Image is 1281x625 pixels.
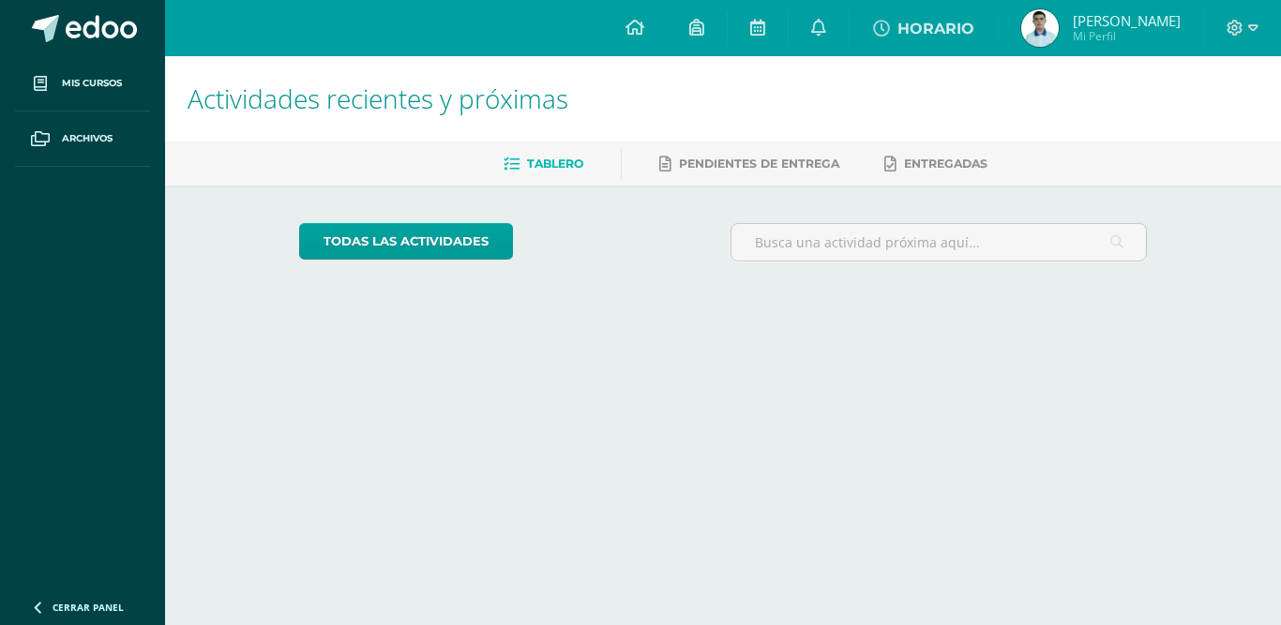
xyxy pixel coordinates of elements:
a: Mis cursos [15,56,150,112]
span: Mi Perfil [1073,28,1181,44]
a: Entregadas [884,149,987,179]
span: [PERSON_NAME] [1073,11,1181,30]
img: e7cfdaee32faff61c2e45e74d9df7a2d.png [1021,9,1059,47]
a: Archivos [15,112,150,167]
span: Mis cursos [62,76,122,91]
span: Tablero [527,156,583,171]
span: Archivos [62,131,113,146]
input: Busca una actividad próxima aquí... [731,224,1147,260]
span: Entregadas [904,156,987,171]
span: Pendientes de entrega [679,156,839,171]
span: HORARIO [897,20,974,37]
a: Tablero [504,149,583,179]
a: Pendientes de entrega [659,149,839,179]
span: Cerrar panel [53,601,124,614]
a: todas las Actividades [299,223,513,260]
span: Actividades recientes y próximas [188,81,568,116]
